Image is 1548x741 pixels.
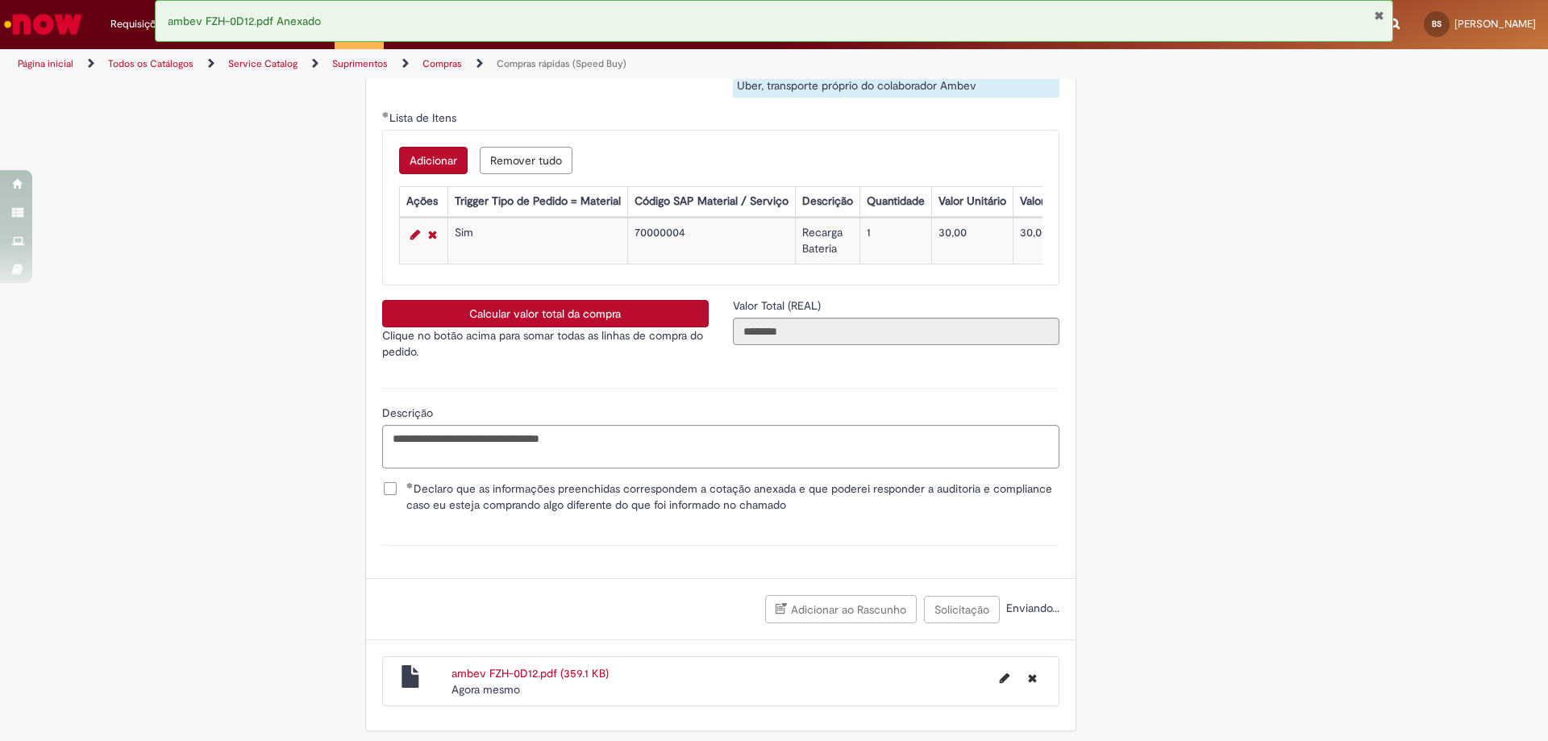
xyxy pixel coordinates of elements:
[451,682,520,697] span: Agora mesmo
[406,225,424,244] a: Editar Linha 1
[1013,187,1116,217] th: Valor Total Moeda
[859,187,931,217] th: Quantidade
[382,111,389,118] span: Obrigatório Preenchido
[382,327,709,360] p: Clique no botão acima para somar todas as linhas de compra do pedido.
[451,682,520,697] time: 01/10/2025 08:33:00
[399,147,468,174] button: Add a row for Lista de Itens
[990,665,1019,691] button: Editar nome de arquivo ambev FZH-0D12.pdf
[18,57,73,70] a: Página inicial
[108,57,193,70] a: Todos os Catálogos
[733,298,824,314] label: Somente leitura - Valor Total (REAL)
[168,14,321,28] span: ambev FZH-0D12.pdf Anexado
[110,16,167,32] span: Requisições
[1003,601,1059,615] span: Enviando...
[12,49,1020,79] ul: Trilhas de página
[406,482,414,489] span: Obrigatório Preenchido
[733,318,1059,345] input: Valor Total (REAL)
[931,219,1013,264] td: 30,00
[1454,17,1536,31] span: [PERSON_NAME]
[480,147,572,174] button: Remove all rows for Lista de Itens
[399,187,447,217] th: Ações
[2,8,85,40] img: ServiceNow
[447,187,627,217] th: Trigger Tipo de Pedido = Material
[795,187,859,217] th: Descrição
[627,187,795,217] th: Código SAP Material / Serviço
[382,425,1059,468] textarea: Descrição
[859,219,931,264] td: 1
[931,187,1013,217] th: Valor Unitário
[795,219,859,264] td: Recarga Bateria
[627,219,795,264] td: 70000004
[451,666,609,681] a: ambev FZH-0D12.pdf (359.1 KB)
[422,57,462,70] a: Compras
[424,225,441,244] a: Remover linha 1
[382,406,436,420] span: Descrição
[1432,19,1442,29] span: BS
[1018,665,1047,691] button: Excluir ambev FZH-0D12.pdf
[447,219,627,264] td: Sim
[1013,219,1116,264] td: 30,00
[733,298,824,313] span: Somente leitura - Valor Total (REAL)
[382,300,709,327] button: Calcular valor total da compra
[497,57,626,70] a: Compras rápidas (Speed Buy)
[228,57,298,70] a: Service Catalog
[1374,9,1384,22] button: Fechar Notificação
[332,57,388,70] a: Suprimentos
[406,481,1059,513] span: Declaro que as informações preenchidas correspondem a cotação anexada e que poderei responder a a...
[389,110,460,125] span: Lista de Itens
